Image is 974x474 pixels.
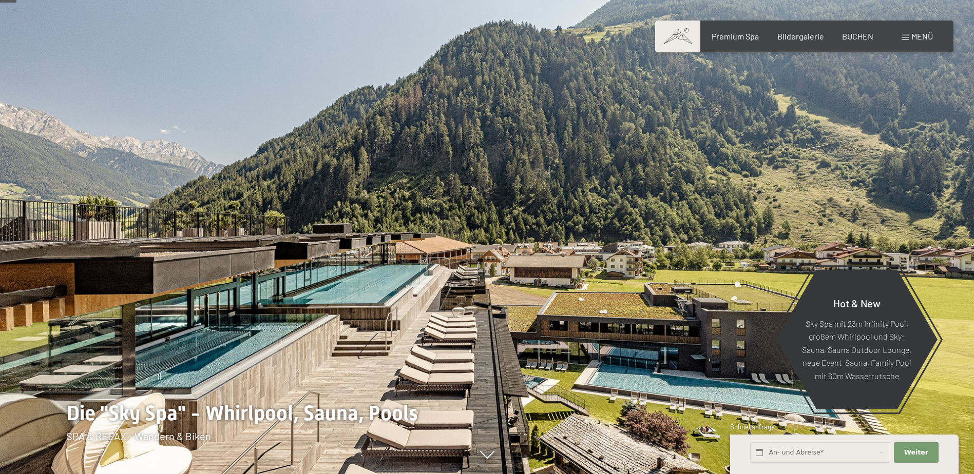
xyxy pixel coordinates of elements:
span: Schnellanfrage [730,423,775,431]
a: Bildergalerie [777,31,824,41]
button: Weiter [894,442,938,463]
span: Weiter [904,448,928,457]
span: Hot & New [833,297,881,309]
span: Menü [911,31,933,41]
a: BUCHEN [842,31,873,41]
a: Premium Spa [712,31,759,41]
p: Sky Spa mit 23m Infinity Pool, großem Whirlpool und Sky-Sauna, Sauna Outdoor Lounge, neue Event-S... [801,317,912,382]
a: Hot & New Sky Spa mit 23m Infinity Pool, großem Whirlpool und Sky-Sauna, Sauna Outdoor Lounge, ne... [775,269,938,410]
